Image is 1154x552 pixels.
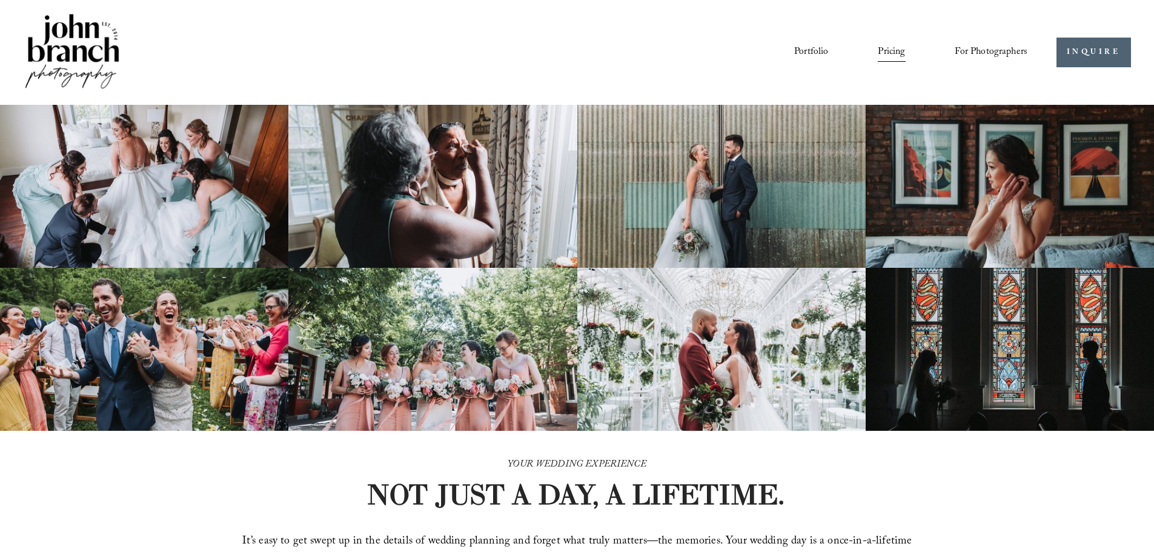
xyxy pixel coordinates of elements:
[508,457,646,473] em: YOUR WEDDING EXPERIENCE
[866,105,1154,268] img: Bride adjusting earring in front of framed posters on a brick wall.
[577,105,866,268] img: A bride and groom standing together, laughing, with the bride holding a bouquet in front of a cor...
[1056,38,1131,67] a: INQUIRE
[288,268,577,431] img: A bride and four bridesmaids in pink dresses, holding bouquets with pink and white flowers, smili...
[577,268,866,431] img: Bride and groom standing in an elegant greenhouse with chandeliers and lush greenery.
[955,43,1027,62] span: For Photographers
[866,268,1154,431] img: Silhouettes of a bride and groom facing each other in a church, with colorful stained glass windo...
[288,105,577,268] img: Woman applying makeup to another woman near a window with floral curtains and autumn flowers.
[794,42,828,62] a: Portfolio
[366,477,784,512] strong: NOT JUST A DAY, A LIFETIME.
[23,12,121,93] img: John Branch IV Photography
[878,42,905,62] a: Pricing
[955,42,1027,62] a: folder dropdown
